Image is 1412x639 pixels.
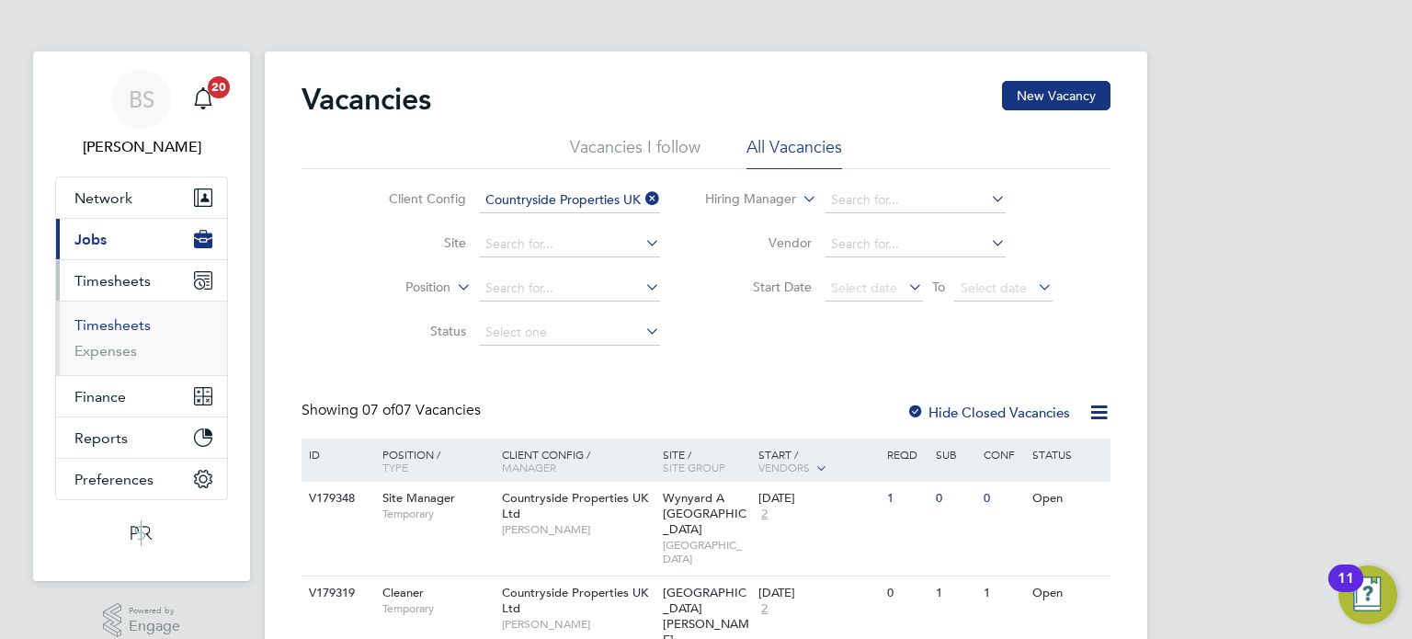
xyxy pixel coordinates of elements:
[690,190,796,209] label: Hiring Manager
[758,507,770,522] span: 2
[382,601,493,616] span: Temporary
[1338,565,1397,624] button: Open Resource Center, 11 new notifications
[74,342,137,359] a: Expenses
[663,460,725,474] span: Site Group
[362,401,481,419] span: 07 Vacancies
[1028,576,1108,610] div: Open
[360,323,466,339] label: Status
[56,219,227,259] button: Jobs
[74,388,126,405] span: Finance
[658,439,755,483] div: Site /
[360,190,466,207] label: Client Config
[74,316,151,334] a: Timesheets
[125,519,158,548] img: psrsolutions-logo-retina.png
[502,522,654,537] span: [PERSON_NAME]
[55,70,228,158] a: BS[PERSON_NAME]
[382,460,408,474] span: Type
[825,188,1006,213] input: Search for...
[33,51,250,581] nav: Main navigation
[882,576,930,610] div: 0
[479,276,660,302] input: Search for...
[758,601,770,617] span: 2
[479,320,660,346] input: Select one
[304,482,369,516] div: V179348
[56,260,227,301] button: Timesheets
[746,136,842,169] li: All Vacancies
[758,460,810,474] span: Vendors
[74,471,154,488] span: Preferences
[382,490,455,506] span: Site Manager
[479,232,660,257] input: Search for...
[74,189,132,207] span: Network
[382,585,424,600] span: Cleaner
[502,460,556,474] span: Manager
[706,279,812,295] label: Start Date
[129,619,180,634] span: Engage
[56,301,227,375] div: Timesheets
[55,136,228,158] span: Beth Seddon
[927,275,951,299] span: To
[74,429,128,447] span: Reports
[502,585,648,616] span: Countryside Properties UK Ltd
[882,439,930,470] div: Reqd
[74,231,107,248] span: Jobs
[961,280,1027,296] span: Select date
[129,87,154,111] span: BS
[754,439,882,485] div: Start /
[502,490,648,521] span: Countryside Properties UK Ltd
[758,491,878,507] div: [DATE]
[479,188,660,213] input: Search for...
[360,234,466,251] label: Site
[103,603,181,638] a: Powered byEngage
[362,401,395,419] span: 07 of
[931,576,979,610] div: 1
[304,439,369,470] div: ID
[1028,482,1108,516] div: Open
[502,617,654,632] span: [PERSON_NAME]
[906,404,1070,421] label: Hide Closed Vacancies
[825,232,1006,257] input: Search for...
[758,586,878,601] div: [DATE]
[706,234,812,251] label: Vendor
[979,576,1027,610] div: 1
[74,272,151,290] span: Timesheets
[345,279,450,297] label: Position
[979,439,1027,470] div: Conf
[1002,81,1110,110] button: New Vacancy
[831,280,897,296] span: Select date
[56,376,227,416] button: Finance
[979,482,1027,516] div: 0
[663,538,750,566] span: [GEOGRAPHIC_DATA]
[185,70,222,129] a: 20
[304,576,369,610] div: V179319
[302,401,484,420] div: Showing
[55,519,228,548] a: Go to home page
[882,482,930,516] div: 1
[570,136,700,169] li: Vacancies I follow
[663,490,746,537] span: Wynyard A [GEOGRAPHIC_DATA]
[369,439,497,483] div: Position /
[56,177,227,218] button: Network
[931,439,979,470] div: Sub
[208,76,230,98] span: 20
[497,439,658,483] div: Client Config /
[382,507,493,521] span: Temporary
[56,417,227,458] button: Reports
[1028,439,1108,470] div: Status
[302,81,431,118] h2: Vacancies
[1338,578,1354,602] div: 11
[56,459,227,499] button: Preferences
[931,482,979,516] div: 0
[129,603,180,619] span: Powered by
